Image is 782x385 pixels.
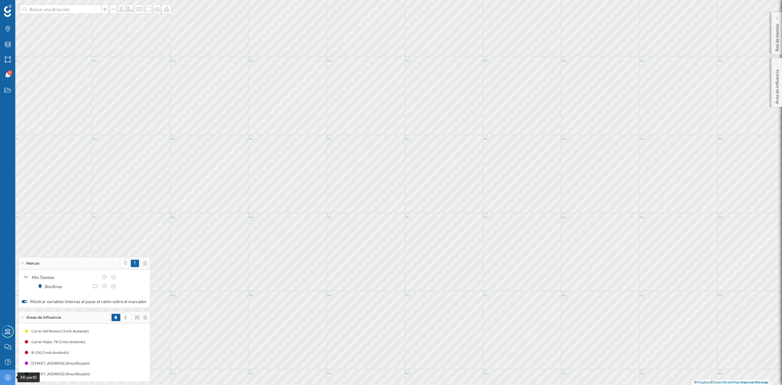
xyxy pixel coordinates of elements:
div: [STREET_ADDRESS] (Área dibujada) [31,360,93,366]
div: [STREET_ADDRESS] (Área dibujada) [31,371,93,377]
span: Áreas de influencia [26,315,61,320]
span: 5 [9,70,11,76]
p: Red de tiendas [774,21,780,51]
a: Mapbox [697,380,711,384]
div: Mi perfil [17,372,40,382]
span: Marcas [26,261,39,266]
div: B-150 (5 min Andando) [31,350,72,356]
div: BonÀrea [45,283,65,290]
p: Área de influencia [774,67,780,104]
div: Carrer Del Romaní (5 min Andando) [31,328,92,334]
span: Soporte [12,4,34,10]
img: Geoblink Logo [4,5,12,17]
label: Mostrar variables internas al pasar el ratón sobre el marcador [22,299,147,305]
div: Carrer Major, 78 (5 min Andando) [31,339,89,345]
div: Mis Tiendas [32,274,98,280]
a: OpenStreetMap [714,380,740,384]
div: © © [692,380,770,385]
a: Improve this map [740,380,768,384]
